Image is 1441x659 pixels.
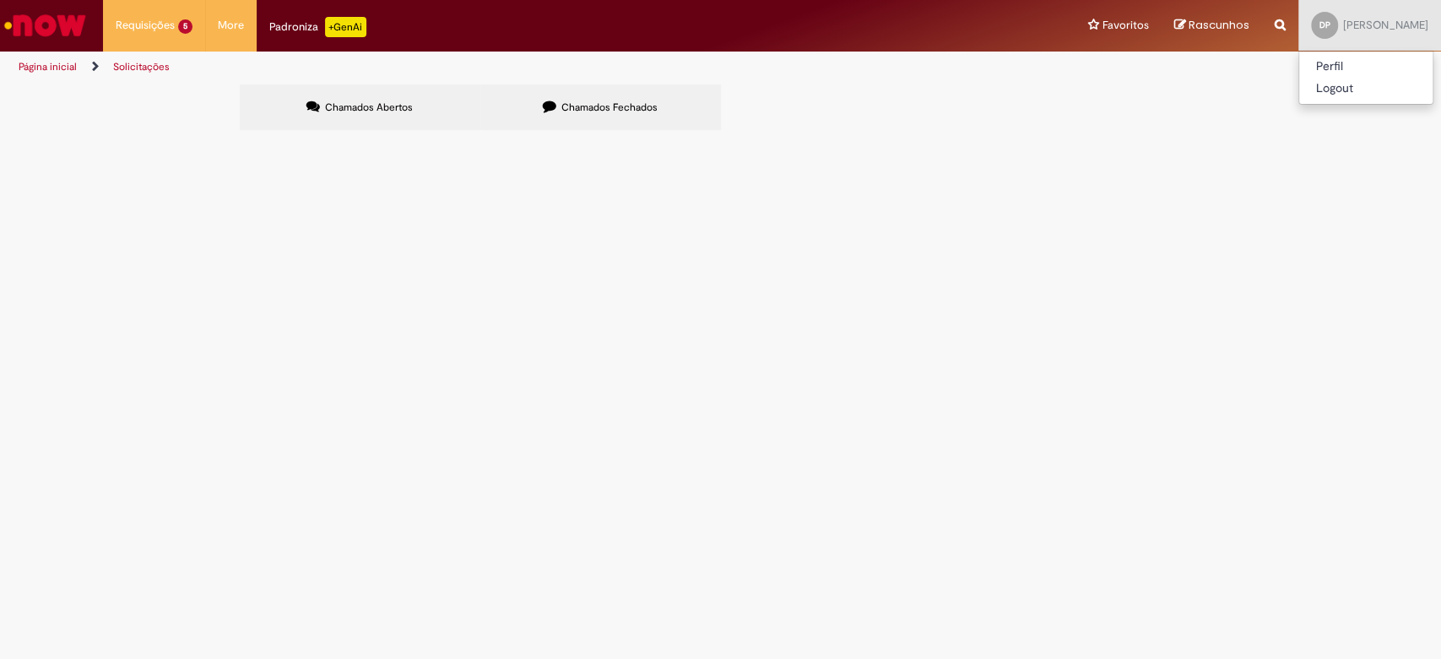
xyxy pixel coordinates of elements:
[325,17,366,37] p: +GenAi
[116,17,175,34] span: Requisições
[19,60,77,74] a: Página inicial
[1102,17,1149,34] span: Favoritos
[13,52,948,83] ul: Trilhas de página
[178,19,192,34] span: 5
[325,101,413,114] span: Chamados Abertos
[1189,17,1249,33] span: Rascunhos
[1319,19,1330,30] span: DP
[1299,78,1433,100] a: Logout
[269,17,366,37] div: Padroniza
[218,17,244,34] span: More
[1174,18,1249,34] a: Rascunhos
[1299,56,1433,78] a: Perfil
[1343,18,1428,32] span: [PERSON_NAME]
[561,101,658,114] span: Chamados Fechados
[2,8,89,42] img: ServiceNow
[113,60,170,74] a: Solicitações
